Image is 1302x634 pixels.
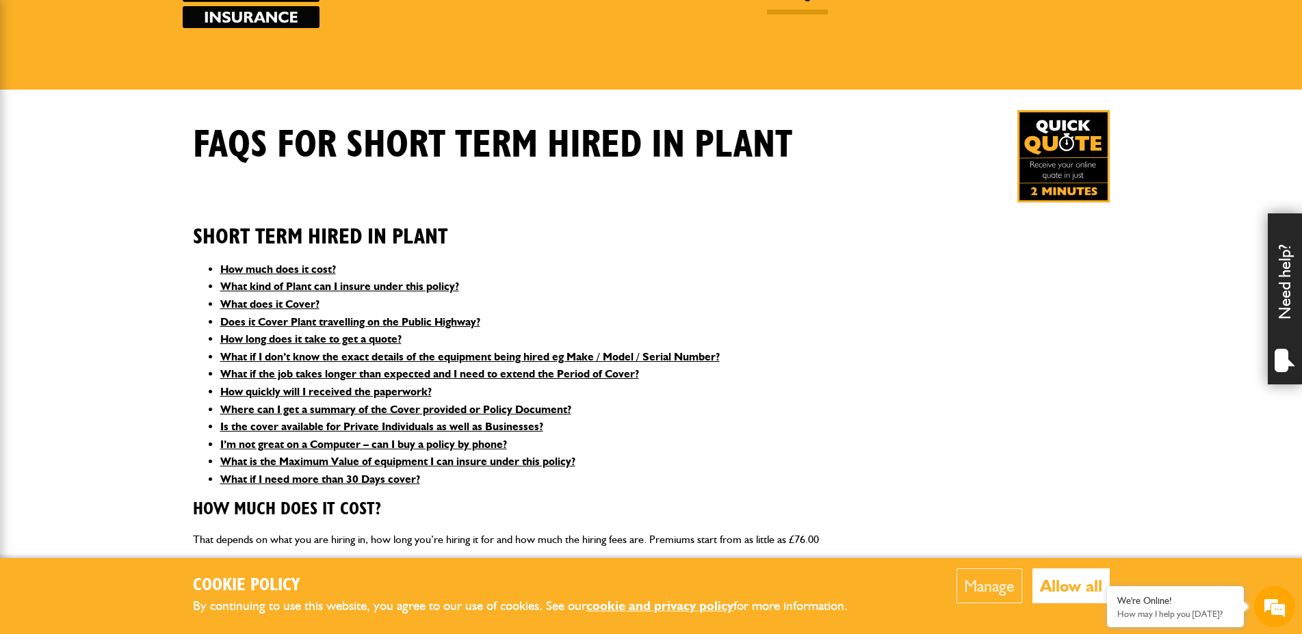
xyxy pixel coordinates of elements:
[18,167,250,197] input: Enter your email address
[1032,568,1110,603] button: Allow all
[1017,110,1110,202] a: Get your insurance quote in just 2-minutes
[220,263,336,276] a: How much does it cost?
[18,207,250,237] input: Enter your phone number
[220,473,420,486] a: What if I need more than 30 Days cover?
[1017,110,1110,202] img: Quick Quote
[18,127,250,157] input: Enter your last name
[186,421,248,440] em: Start Chat
[193,596,870,617] p: By continuing to use this website, you agree to our use of cookies. See our for more information.
[18,248,250,410] textarea: Type your message and hit 'Enter'
[220,298,320,311] a: What does it Cover?
[193,499,1110,520] h3: How much does it cost?
[220,455,575,468] a: What is the Maximum Value of equipment I can insure under this policy?
[1117,609,1234,619] p: How may I help you today?
[224,7,257,40] div: Minimize live chat window
[220,280,459,293] a: What kind of Plant can I insure under this policy?
[193,203,1110,250] h2: Short Term Hired In Plant
[220,350,720,363] a: What if I don’t know the exact details of the equipment being hired eg Make / Model / Serial Number?
[193,531,1110,549] p: That depends on what you are hiring in, how long you’re hiring it for and how much the hiring fee...
[71,77,230,94] div: Chat with us now
[220,367,639,380] a: What if the job takes longer than expected and I need to extend the Period of Cover?
[1117,595,1234,607] div: We're Online!
[586,598,733,613] a: cookie and privacy policy
[220,438,507,451] a: I’m not great on a Computer – can I buy a policy by phone?
[220,332,402,345] a: How long does it take to get a quote?
[193,122,792,168] h1: FAQS for Short Term Hired In Plant
[220,385,432,398] a: How quickly will I received the paperwork?
[193,575,870,596] h2: Cookie Policy
[956,568,1022,603] button: Manage
[220,403,571,416] a: Where can I get a summary of the Cover provided or Policy Document?
[1268,213,1302,384] div: Need help?
[23,76,57,95] img: d_20077148190_company_1631870298795_20077148190
[220,420,543,433] a: Is the cover available for Private Individuals as well as Businesses?
[220,315,480,328] a: Does it Cover Plant travelling on the Public Highway?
